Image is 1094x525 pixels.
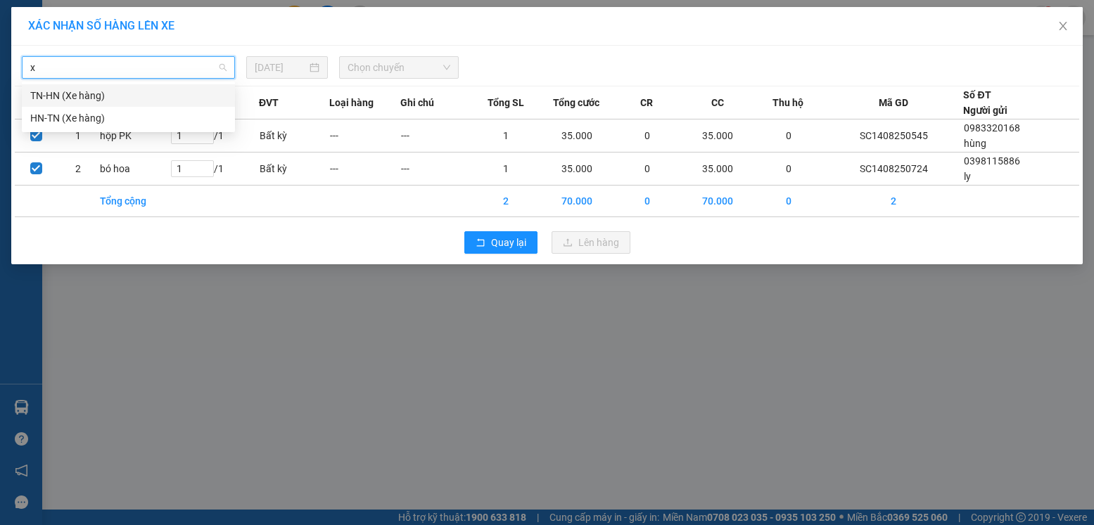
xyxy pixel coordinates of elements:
span: XÁC NHẬN SỐ HÀNG LÊN XE [28,19,174,32]
div: TN-HN (Xe hàng) [30,88,227,103]
span: 0398115886 [964,155,1020,167]
span: 0983320168 [964,122,1020,134]
td: bó hoa [99,153,170,186]
td: --- [329,119,400,153]
td: 0 [753,153,823,186]
td: 0 [753,186,823,217]
td: 2 [471,186,541,217]
button: uploadLên hàng [552,231,630,254]
td: Bất kỳ [259,153,329,186]
span: Tổng cước [553,95,599,110]
td: Tổng cộng [99,186,170,217]
td: 2 [57,153,99,186]
td: SC1408250545 [824,119,964,153]
td: 0 [612,119,682,153]
span: Quay lại [491,235,526,250]
button: rollbackQuay lại [464,231,538,254]
span: Tổng SL [488,95,524,110]
td: 1 [471,153,541,186]
td: Bất kỳ [259,119,329,153]
span: Ghi chú [400,95,434,110]
span: hùng [964,138,986,149]
td: --- [400,119,471,153]
td: 2 [824,186,964,217]
span: Loại hàng [329,95,374,110]
td: 35.000 [541,119,611,153]
div: Số ĐT Người gửi [963,87,1007,118]
td: 1 [471,119,541,153]
span: rollback [476,238,485,249]
td: 70.000 [541,186,611,217]
span: Thu hộ [772,95,803,110]
td: --- [329,153,400,186]
div: TN-HN (Xe hàng) [22,84,235,107]
div: HN-TN (Xe hàng) [30,110,227,126]
td: 70.000 [682,186,753,217]
td: 35.000 [682,153,753,186]
td: 35.000 [541,153,611,186]
td: 1 [57,119,99,153]
td: 0 [753,119,823,153]
span: CR [640,95,653,110]
td: / 1 [170,119,259,153]
td: SC1408250724 [824,153,964,186]
span: Mã GD [879,95,908,110]
td: hộp PK [99,119,170,153]
td: --- [400,153,471,186]
span: Chọn chuyến [348,57,450,78]
div: HN-TN (Xe hàng) [22,107,235,129]
span: close [1057,20,1069,32]
td: / 1 [170,153,259,186]
span: ĐVT [259,95,279,110]
button: Close [1043,7,1083,46]
td: 0 [612,186,682,217]
input: 14/08/2025 [255,60,307,75]
td: 0 [612,153,682,186]
span: CC [711,95,724,110]
span: ly [964,171,971,182]
td: 35.000 [682,119,753,153]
